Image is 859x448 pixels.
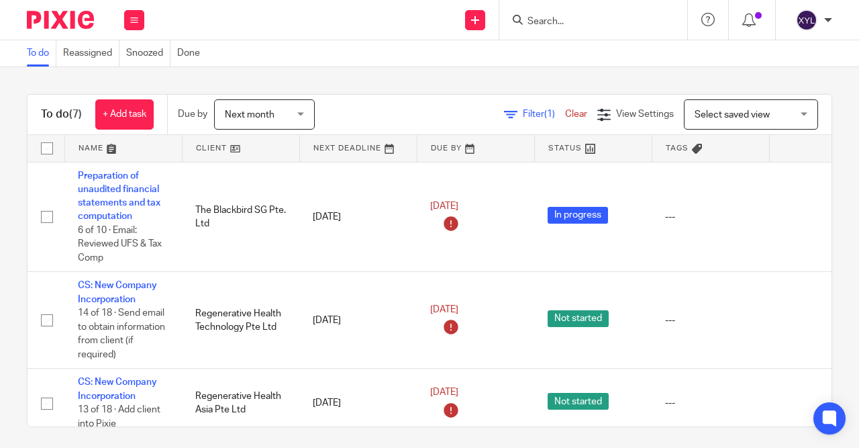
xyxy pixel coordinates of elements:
[69,109,82,120] span: (7)
[95,99,154,130] a: + Add task
[665,210,756,224] div: ---
[126,40,170,66] a: Snoozed
[548,393,609,410] span: Not started
[299,369,417,438] td: [DATE]
[430,201,458,211] span: [DATE]
[526,16,647,28] input: Search
[27,40,56,66] a: To do
[523,109,565,119] span: Filter
[41,107,82,122] h1: To do
[78,405,160,429] span: 13 of 18 · Add client into Pixie
[78,377,157,400] a: CS: New Company Incorporation
[796,9,817,31] img: svg%3E
[182,162,299,272] td: The Blackbird SG Pte. Ltd
[178,107,207,121] p: Due by
[666,144,689,152] span: Tags
[78,171,160,222] a: Preparation of unaudited financial statements and tax computation
[548,310,609,327] span: Not started
[63,40,119,66] a: Reassigned
[544,109,555,119] span: (1)
[182,369,299,438] td: Regenerative Health Asia Pte Ltd
[299,162,417,272] td: [DATE]
[225,110,274,120] span: Next month
[430,305,458,314] span: [DATE]
[299,272,417,369] td: [DATE]
[78,281,157,304] a: CS: New Company Incorporation
[78,226,162,263] span: 6 of 10 · Email: Reviewed UFS & Tax Comp
[665,396,756,410] div: ---
[616,109,674,119] span: View Settings
[27,11,94,29] img: Pixie
[78,308,165,359] span: 14 of 18 · Send email to obtain information from client (if required)
[548,207,608,224] span: In progress
[665,314,756,327] div: ---
[430,388,458,397] span: [DATE]
[565,109,587,119] a: Clear
[182,272,299,369] td: Regenerative Health Technology Pte Ltd
[695,110,770,120] span: Select saved view
[177,40,207,66] a: Done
